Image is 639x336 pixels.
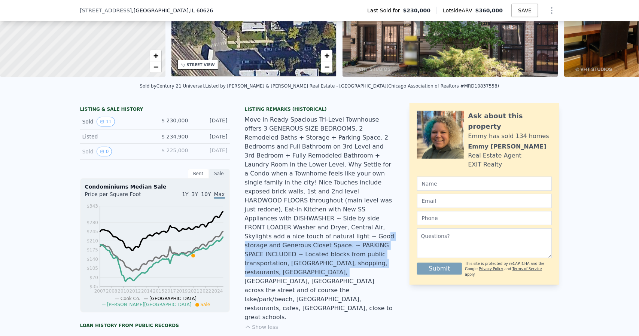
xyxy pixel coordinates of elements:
div: [DATE] [194,133,228,140]
tspan: 2012 [129,289,141,294]
div: STREET VIEW [187,62,215,68]
div: Ask about this property [468,111,552,132]
div: Move in Ready Spacious Tri-Level Townhouse offers 3 GENEROUS SIZE BEDROOMS, 2 Remodeled Baths + S... [245,115,395,322]
tspan: $140 [86,257,98,262]
span: $ 225,000 [161,147,188,153]
span: 10Y [201,191,211,197]
div: Emmy has sold 134 homes [468,132,549,141]
a: Zoom out [321,61,332,73]
span: Last Sold for [367,7,403,14]
div: Sold [82,147,149,156]
div: Real Estate Agent [468,151,522,160]
button: Show less [245,323,278,331]
span: [GEOGRAPHIC_DATA] [149,296,197,301]
span: + [153,51,158,60]
span: [PERSON_NAME][GEOGRAPHIC_DATA] [107,302,192,307]
input: Name [417,177,552,191]
tspan: 2010 [118,289,129,294]
input: Phone [417,211,552,225]
span: Cook Co. [121,296,140,301]
tspan: $35 [89,284,98,290]
tspan: 2015 [153,289,164,294]
button: SAVE [512,4,538,17]
a: Terms of Service [512,267,542,271]
div: Loan history from public records [80,323,230,329]
a: Zoom in [321,50,332,61]
a: Privacy Policy [479,267,503,271]
a: Zoom in [150,50,161,61]
div: [DATE] [194,117,228,126]
div: [DATE] [194,147,228,156]
tspan: $343 [86,204,98,209]
span: − [325,62,329,71]
div: Price per Square Foot [85,190,155,202]
span: $230,000 [403,7,431,14]
span: , [GEOGRAPHIC_DATA] [132,7,213,14]
span: $ 230,000 [161,117,188,123]
div: LISTING & SALE HISTORY [80,106,230,114]
button: Show Options [544,3,559,18]
button: View historical data [97,147,112,156]
tspan: $280 [86,220,98,225]
div: Sale [209,169,230,178]
span: $360,000 [475,7,503,13]
div: Emmy [PERSON_NAME] [468,142,547,151]
tspan: 2008 [106,289,118,294]
span: [STREET_ADDRESS] [80,7,132,14]
a: Zoom out [150,61,161,73]
button: Submit [417,263,462,275]
span: , IL 60626 [189,7,213,13]
div: Listed by [PERSON_NAME] & [PERSON_NAME] Real Estate - [GEOGRAPHIC_DATA] (Chicago Association of R... [205,83,499,89]
button: View historical data [97,117,115,126]
span: − [153,62,158,71]
div: Sold [82,117,149,126]
span: 1Y [182,191,188,197]
tspan: 2014 [141,289,153,294]
span: + [325,51,329,60]
span: Lotside ARV [443,7,475,14]
span: $ 234,900 [161,134,188,140]
div: Listed [82,133,149,140]
tspan: 2021 [188,289,200,294]
span: Sale [201,302,210,307]
div: This site is protected by reCAPTCHA and the Google and apply. [465,261,551,277]
tspan: 2022 [200,289,211,294]
tspan: $210 [86,238,98,244]
div: Condominiums Median Sale [85,183,225,190]
tspan: $70 [89,275,98,280]
tspan: $105 [86,266,98,271]
tspan: 2019 [176,289,188,294]
input: Email [417,194,552,208]
tspan: 2007 [94,289,106,294]
div: Rent [188,169,209,178]
div: Sold by Century 21 Universal . [140,83,205,89]
tspan: 2017 [164,289,176,294]
div: EXIT Realty [468,160,502,169]
tspan: $175 [86,248,98,253]
span: Max [214,191,225,199]
div: Listing Remarks (Historical) [245,106,395,112]
tspan: 2024 [212,289,223,294]
tspan: $245 [86,229,98,235]
span: 3Y [192,191,198,197]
